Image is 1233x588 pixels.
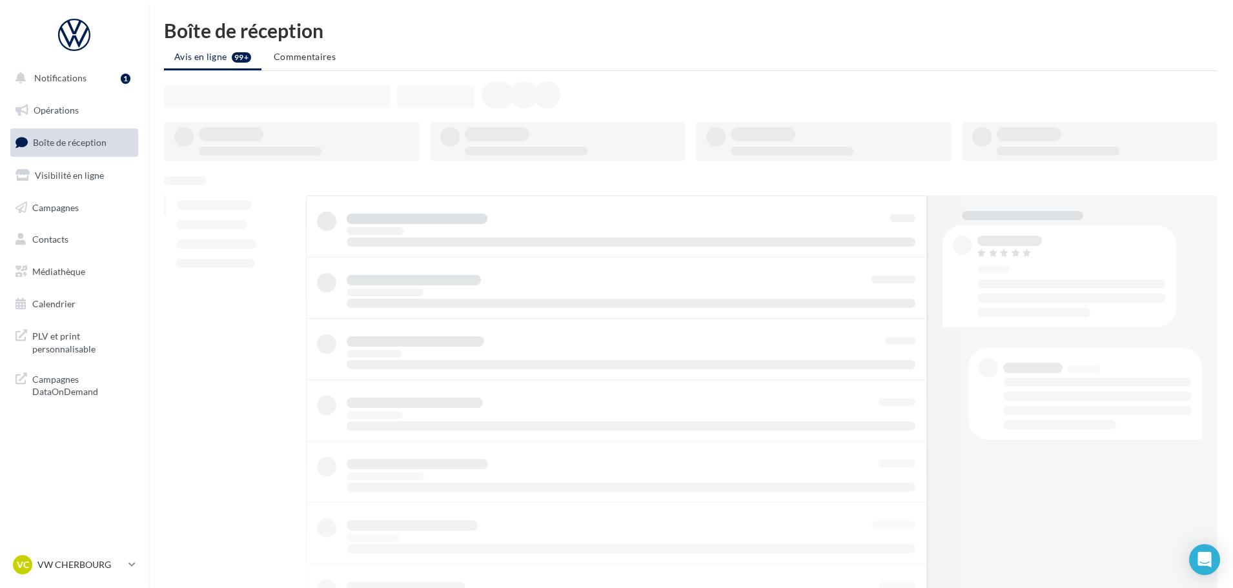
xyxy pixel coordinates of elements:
[8,322,141,360] a: PLV et print personnalisable
[32,234,68,245] span: Contacts
[8,290,141,318] a: Calendrier
[33,137,107,148] span: Boîte de réception
[8,258,141,285] a: Médiathèque
[34,72,87,83] span: Notifications
[164,21,1218,40] div: Boîte de réception
[8,97,141,124] a: Opérations
[8,194,141,221] a: Campagnes
[8,365,141,403] a: Campagnes DataOnDemand
[8,162,141,189] a: Visibilité en ligne
[121,74,130,84] div: 1
[1189,544,1220,575] div: Open Intercom Messenger
[37,558,123,571] p: VW CHERBOURG
[10,553,138,577] a: VC VW CHERBOURG
[274,51,336,62] span: Commentaires
[32,266,85,277] span: Médiathèque
[32,201,79,212] span: Campagnes
[8,226,141,253] a: Contacts
[35,170,104,181] span: Visibilité en ligne
[32,327,133,355] span: PLV et print personnalisable
[34,105,79,116] span: Opérations
[8,65,136,92] button: Notifications 1
[32,298,76,309] span: Calendrier
[8,128,141,156] a: Boîte de réception
[32,370,133,398] span: Campagnes DataOnDemand
[17,558,29,571] span: VC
